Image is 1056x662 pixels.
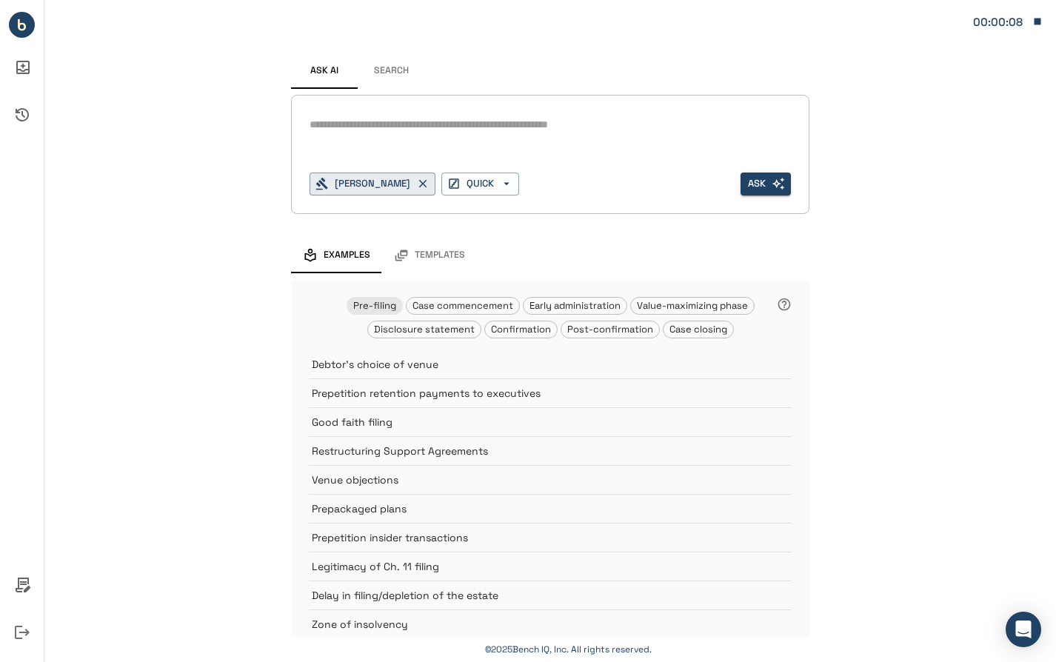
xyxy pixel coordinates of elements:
button: QUICK [441,173,519,195]
span: Pre-filing [347,299,402,312]
div: Venue objections [309,465,792,494]
div: Case closing [663,321,734,338]
div: Post-confirmation [561,321,660,338]
p: Debtor's choice of venue [312,357,755,372]
div: Open Intercom Messenger [1006,612,1041,647]
div: Pre-filing [347,297,403,315]
span: Early administration [524,299,626,312]
p: Prepackaged plans [312,501,755,516]
span: Ask AI [310,65,338,77]
span: Case closing [664,323,733,335]
div: Prepetition insider transactions [309,523,792,552]
span: Disclosure statement [368,323,481,335]
div: Matter: 48557/2 [973,13,1025,32]
div: Disclosure statement [367,321,481,338]
div: Zone of insolvency [309,609,792,638]
p: Restructuring Support Agreements [312,444,755,458]
span: Post-confirmation [561,323,659,335]
div: Value-maximizing phase [630,297,755,315]
span: Examples [324,250,370,261]
span: Value-maximizing phase [631,299,754,312]
button: [PERSON_NAME] [310,173,435,195]
div: Delay in filing/depletion of the estate [309,581,792,609]
div: Restructuring Support Agreements [309,436,792,465]
div: examples and templates tabs [291,238,809,273]
p: Prepetition retention payments to executives [312,386,755,401]
div: Early administration [523,297,627,315]
button: Search [358,53,424,89]
p: Legitimacy of Ch. 11 filing [312,559,755,574]
div: Prepetition retention payments to executives [309,378,792,407]
div: Prepackaged plans [309,494,792,523]
span: Templates [415,250,465,261]
div: Confirmation [484,321,558,338]
button: Ask [741,173,791,195]
span: Confirmation [485,323,557,335]
p: Venue objections [312,472,755,487]
div: Legitimacy of Ch. 11 filing [309,552,792,581]
div: Debtor's choice of venue [309,350,792,378]
p: Prepetition insider transactions [312,530,755,545]
span: Enter search text [741,173,791,195]
p: Good faith filing [312,415,755,429]
div: Case commencement [406,297,520,315]
span: Case commencement [407,299,519,312]
button: Matter: 48557/2 [966,6,1050,37]
div: Good faith filing [309,407,792,436]
p: Zone of insolvency [312,617,755,632]
p: Delay in filing/depletion of the estate [312,588,755,603]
